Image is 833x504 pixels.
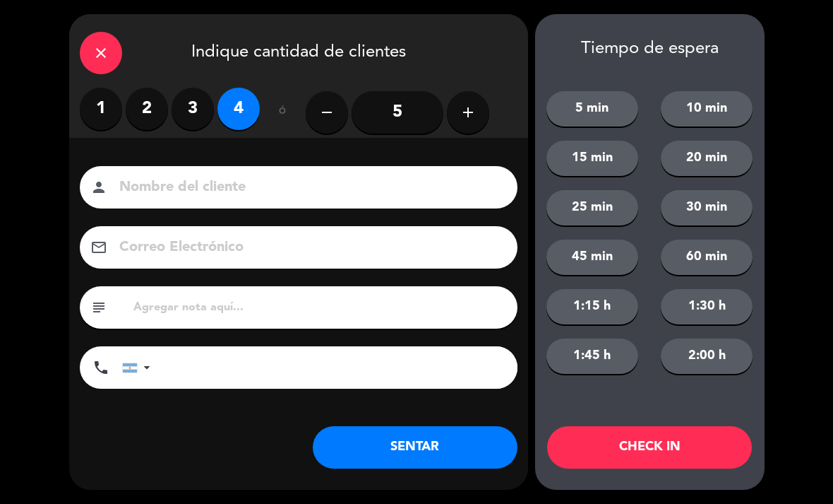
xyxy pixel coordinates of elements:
[126,88,168,130] label: 2
[661,91,753,127] button: 10 min
[69,14,528,88] div: Indique cantidad de clientes
[217,88,260,130] label: 4
[132,298,507,317] input: Agregar nota aquí...
[90,299,107,316] i: subject
[546,141,638,176] button: 15 min
[546,339,638,374] button: 1:45 h
[92,359,109,376] i: phone
[172,88,214,130] label: 3
[661,240,753,275] button: 60 min
[118,175,499,200] input: Nombre del cliente
[460,104,477,121] i: add
[547,426,752,469] button: CHECK IN
[447,91,489,134] button: add
[546,240,638,275] button: 45 min
[318,104,335,121] i: remove
[90,239,107,256] i: email
[90,179,107,196] i: person
[535,39,765,59] div: Tiempo de espera
[123,347,155,388] div: Argentina: +54
[661,141,753,176] button: 20 min
[92,45,109,61] i: close
[661,190,753,225] button: 30 min
[260,88,306,137] div: ó
[313,426,517,469] button: SENTAR
[80,88,122,130] label: 1
[546,289,638,324] button: 1:15 h
[118,235,499,260] input: Correo Electrónico
[546,91,638,127] button: 5 min
[546,190,638,225] button: 25 min
[661,289,753,324] button: 1:30 h
[306,91,348,134] button: remove
[661,339,753,374] button: 2:00 h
